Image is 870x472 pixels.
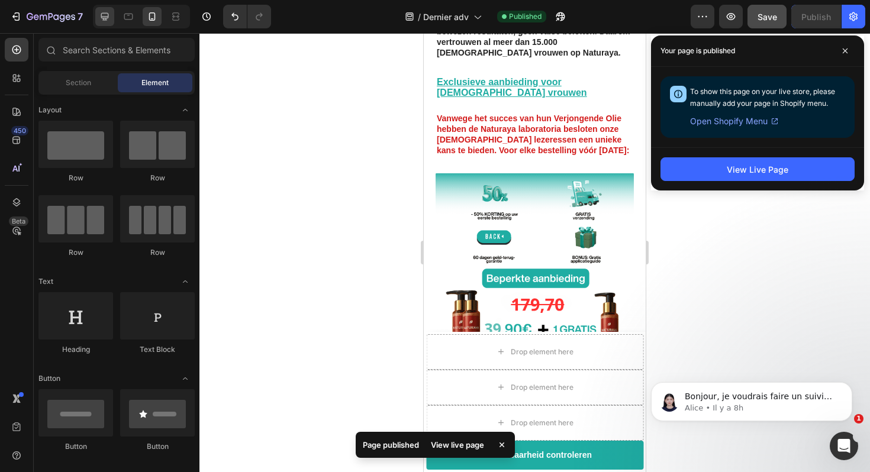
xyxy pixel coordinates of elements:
[509,11,542,22] span: Published
[727,163,788,176] div: View Live Page
[38,276,53,287] span: Text
[176,272,195,291] span: Toggle open
[424,33,646,472] iframe: Design area
[633,357,870,440] iframe: Intercom notifications message
[141,77,169,88] span: Element
[38,373,60,384] span: Button
[176,101,195,119] span: Toggle open
[791,5,841,28] button: Publish
[38,344,113,355] div: Heading
[423,11,469,23] span: Dernier adv
[747,5,787,28] button: Save
[120,173,195,183] div: Row
[38,173,113,183] div: Row
[120,441,195,452] div: Button
[830,432,858,460] iframe: Intercom live chat
[758,12,777,22] span: Save
[38,105,62,115] span: Layout
[424,437,491,453] div: View live page
[690,114,768,128] span: Open Shopify Menu
[5,5,88,28] button: 7
[11,126,28,135] div: 450
[38,247,113,258] div: Row
[418,11,421,23] span: /
[854,414,863,423] span: 1
[38,441,113,452] div: Button
[690,87,835,108] span: To show this page on your live store, please manually add your page in Shopify menu.
[660,45,735,57] p: Your page is published
[9,216,28,226] div: Beta
[38,38,195,62] input: Search Sections & Elements
[801,11,831,23] div: Publish
[660,157,855,181] button: View Live Page
[78,9,83,24] p: 7
[363,439,419,451] p: Page published
[66,77,91,88] span: Section
[120,344,195,355] div: Text Block
[120,247,195,258] div: Row
[176,369,195,388] span: Toggle open
[223,5,271,28] div: Undo/Redo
